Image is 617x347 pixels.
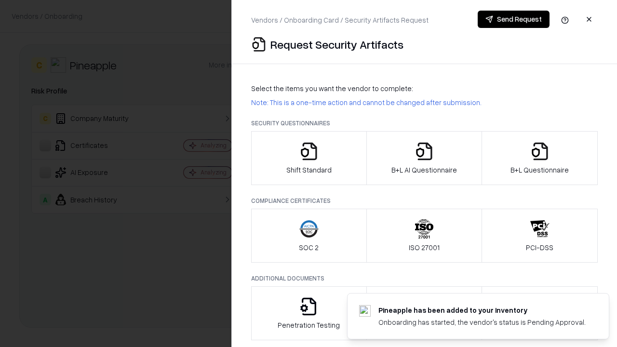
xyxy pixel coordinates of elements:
p: Shift Standard [286,165,332,175]
p: SOC 2 [299,242,319,253]
button: B+L AI Questionnaire [366,131,483,185]
button: Send Request [478,11,550,28]
button: B+L Questionnaire [482,131,598,185]
button: SOC 2 [251,209,367,263]
p: Select the items you want the vendor to complete: [251,83,598,93]
button: ISO 27001 [366,209,483,263]
button: Shift Standard [251,131,367,185]
button: PCI-DSS [482,209,598,263]
p: Request Security Artifacts [270,37,403,52]
button: Privacy Policy [366,286,483,340]
img: pineappleenergy.com [359,305,371,317]
p: Security Questionnaires [251,119,598,127]
button: Penetration Testing [251,286,367,340]
div: Onboarding has started, the vendor's status is Pending Approval. [378,317,586,327]
p: PCI-DSS [526,242,553,253]
div: Pineapple has been added to your inventory [378,305,586,315]
p: B+L AI Questionnaire [391,165,457,175]
button: Data Processing Agreement [482,286,598,340]
p: Note: This is a one-time action and cannot be changed after submission. [251,97,598,107]
p: Compliance Certificates [251,197,598,205]
p: ISO 27001 [409,242,440,253]
p: Additional Documents [251,274,598,282]
p: Penetration Testing [278,320,340,330]
p: Vendors / Onboarding Card / Security Artifacts Request [251,15,429,25]
p: B+L Questionnaire [510,165,569,175]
